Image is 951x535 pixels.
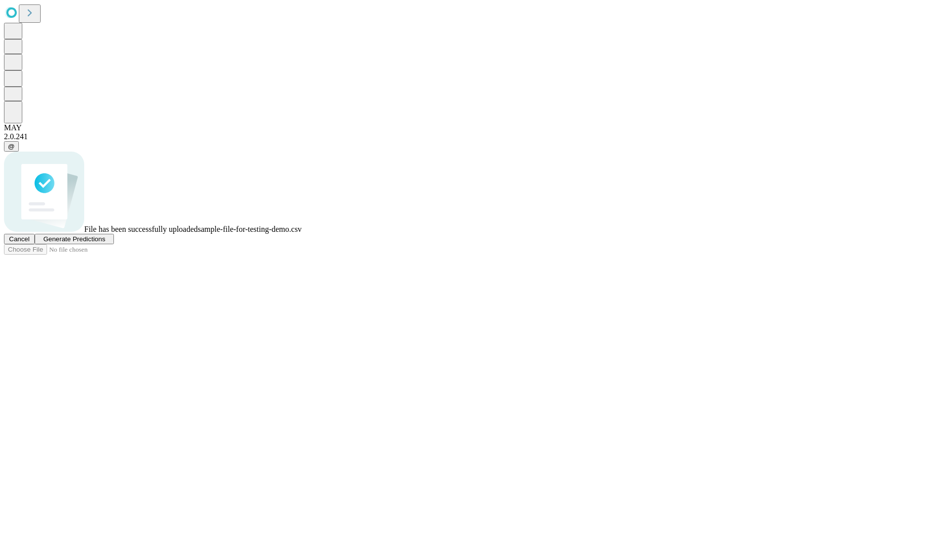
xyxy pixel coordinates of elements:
button: Cancel [4,234,35,244]
span: File has been successfully uploaded [84,225,198,233]
span: sample-file-for-testing-demo.csv [198,225,302,233]
span: @ [8,143,15,150]
button: @ [4,141,19,152]
span: Cancel [9,235,30,243]
div: MAY [4,123,947,132]
button: Generate Predictions [35,234,114,244]
span: Generate Predictions [43,235,105,243]
div: 2.0.241 [4,132,947,141]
